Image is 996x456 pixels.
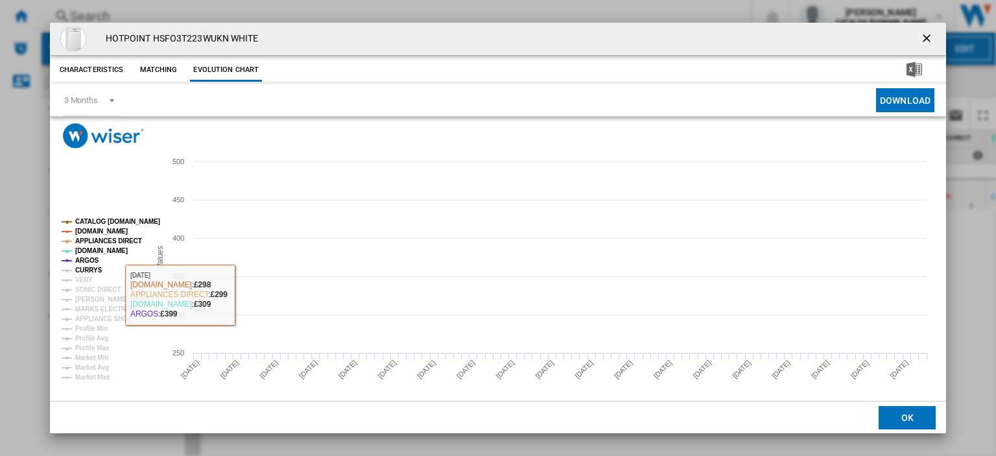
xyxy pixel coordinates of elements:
tspan: Market Max [75,374,110,381]
tspan: [DATE] [219,359,240,380]
tspan: APPLIANCES DIRECT [75,237,142,245]
tspan: [DATE] [416,359,437,380]
button: OK [879,405,936,429]
tspan: Values [155,246,164,269]
tspan: [DATE] [455,359,477,380]
tspan: [DATE] [534,359,555,380]
tspan: MARKS ELECTRICAL [75,306,141,313]
tspan: [DATE] [298,359,319,380]
tspan: [DATE] [613,359,634,380]
tspan: [DATE] [809,359,831,380]
tspan: CURRYS [75,267,102,274]
tspan: [DATE] [494,359,516,380]
tspan: APPLIANCE SHOP [75,315,132,322]
tspan: [DATE] [770,359,792,380]
tspan: Market Min [75,354,108,361]
tspan: 350 [172,272,184,280]
tspan: [DOMAIN_NAME] [75,247,128,254]
tspan: 400 [172,234,184,242]
tspan: [PERSON_NAME] DIRECT [75,296,154,303]
tspan: SONIC DIRECT [75,286,121,293]
tspan: [DATE] [731,359,752,380]
button: Matching [130,58,187,82]
tspan: Profile Max [75,344,110,352]
tspan: [DATE] [258,359,279,380]
tspan: CATALOG [DOMAIN_NAME] [75,218,160,225]
img: excel-24x24.png [907,62,922,77]
tspan: [DATE] [573,359,595,380]
button: Download [876,88,934,112]
tspan: 450 [172,196,184,204]
tspan: [DATE] [337,359,358,380]
button: getI18NText('BUTTONS.CLOSE_DIALOG') [915,26,941,52]
tspan: 300 [172,311,184,318]
button: Characteristics [56,58,127,82]
button: Download in Excel [886,58,943,82]
div: 3 Months [64,95,98,105]
tspan: [DATE] [849,359,870,380]
md-dialog: Product popup [50,23,946,433]
tspan: [DOMAIN_NAME] [75,228,128,235]
tspan: [DATE] [376,359,397,380]
tspan: [DATE] [888,359,910,380]
h4: HOTPOINT HSFO3T223WUKN WHITE [99,32,259,45]
img: hsfo3t223wukn_e.jpg [60,26,86,52]
tspan: [DATE] [691,359,713,380]
tspan: Profile Avg [75,335,108,342]
tspan: 250 [172,349,184,357]
ng-md-icon: getI18NText('BUTTONS.CLOSE_DIALOG') [920,32,936,47]
tspan: [DATE] [179,359,200,380]
tspan: Profile Min [75,325,108,332]
tspan: VERY [75,276,93,283]
tspan: ARGOS [75,257,99,264]
img: logo_wiser_300x94.png [63,123,144,149]
tspan: 500 [172,158,184,165]
button: Evolution chart [190,58,262,82]
tspan: Market Avg [75,364,109,371]
tspan: [DATE] [652,359,673,380]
